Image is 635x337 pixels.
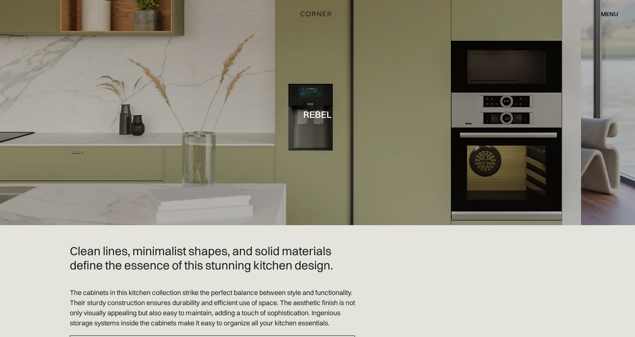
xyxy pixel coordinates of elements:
[70,287,355,328] p: The cabinets in this kitchen collection strike the perfect balance between style and functionalit...
[593,8,618,20] div: menu
[601,11,618,17] div: menu
[292,9,343,19] a: home
[70,244,355,272] h2: Clean lines, minimalist shapes, and solid materials define the essence of this stunning kitchen d...
[303,109,332,119] h1: Rebel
